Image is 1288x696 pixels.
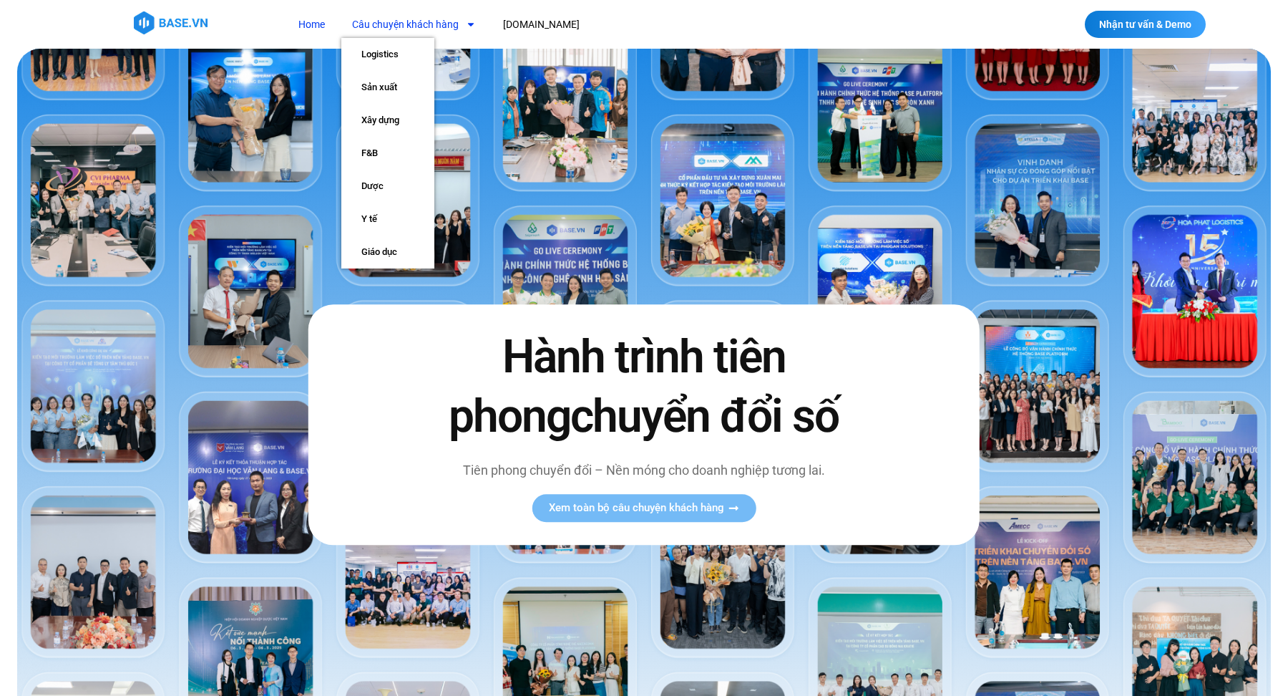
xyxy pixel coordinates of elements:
a: Giáo dục [341,236,434,269]
h2: Hành trình tiên phong [419,327,869,446]
a: Xây dựng [341,104,434,137]
a: [DOMAIN_NAME] [492,11,590,38]
span: Xem toàn bộ câu chuyện khách hàng [549,503,724,513]
a: Home [288,11,336,38]
nav: Menu [288,11,842,38]
a: F&B [341,137,434,170]
a: Dược [341,170,434,203]
a: Nhận tư vấn & Demo [1085,11,1206,38]
span: chuyển đổi số [570,390,839,443]
p: Tiên phong chuyển đổi – Nền móng cho doanh nghiệp tương lai. [419,460,869,480]
a: Logistics [341,38,434,71]
a: Câu chuyện khách hàng [341,11,487,38]
ul: Câu chuyện khách hàng [341,38,434,269]
a: Xem toàn bộ câu chuyện khách hàng [532,494,756,522]
a: Y tế [341,203,434,236]
span: Nhận tư vấn & Demo [1099,19,1191,29]
a: Sản xuất [341,71,434,104]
